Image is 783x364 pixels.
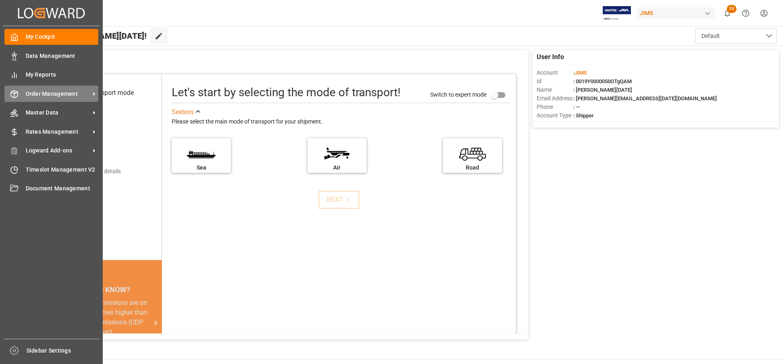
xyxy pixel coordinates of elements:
[27,346,100,355] span: Sidebar Settings
[172,107,194,117] div: See less
[150,298,162,347] button: next slide / item
[573,70,587,76] span: :
[537,94,573,103] span: Email Address
[637,5,718,21] button: JIMS
[26,128,90,136] span: Rates Management
[537,52,564,62] span: User Info
[327,195,352,205] div: NEXT
[34,28,147,44] span: Hello [PERSON_NAME][DATE]!
[573,78,632,84] span: : 0019Y0000050OTgQAM
[54,298,152,337] div: Supply chain emissions are on average 11.4 times higher than operational emissions (CDP report)
[26,146,90,155] span: Logward Add-ons
[573,104,580,110] span: : —
[26,165,99,174] span: Timeslot Management V2
[26,90,90,98] span: Order Management
[4,161,98,177] a: Timeslot Management V2
[176,163,227,172] div: Sea
[603,6,631,20] img: Exertis%20JAM%20-%20Email%20Logo.jpg_1722504956.jpg
[26,184,99,193] span: Document Management
[4,181,98,196] a: Document Management
[737,4,755,22] button: Help Center
[573,113,594,119] span: : Shipper
[573,87,632,93] span: : [PERSON_NAME][DATE]
[537,111,573,120] span: Account Type
[26,52,99,60] span: Data Management
[172,84,400,101] div: Let's start by selecting the mode of transport!
[701,32,720,40] span: Default
[26,71,99,79] span: My Reports
[44,281,162,298] div: DID YOU KNOW?
[727,5,737,13] span: 53
[537,103,573,111] span: Phone
[447,163,498,172] div: Road
[4,29,98,45] a: My Cockpit
[537,77,573,86] span: Id
[537,68,573,77] span: Account
[695,28,777,44] button: open menu
[319,191,359,209] button: NEXT
[718,4,737,22] button: show 53 new notifications
[537,86,573,94] span: Name
[312,163,363,172] div: Air
[26,108,90,117] span: Master Data
[430,91,487,97] span: Switch to expert mode
[4,48,98,64] a: Data Management
[637,7,715,19] div: JIMS
[26,33,99,41] span: My Cockpit
[575,70,587,76] span: JIMS
[4,67,98,83] a: My Reports
[172,117,510,127] div: Please select the main mode of transport for your shipment.
[573,95,717,101] span: : [PERSON_NAME][EMAIL_ADDRESS][DATE][DOMAIN_NAME]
